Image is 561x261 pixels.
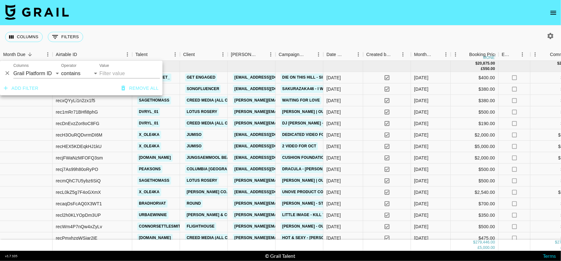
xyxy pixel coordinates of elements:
[451,209,499,221] div: $350.00
[56,178,101,184] div: recmQhC7U5ybz6SiQ
[441,50,451,59] button: Menu
[56,120,99,127] div: recDnEvzZor8oC8FG
[483,56,498,60] div: money
[233,200,337,208] a: [PERSON_NAME][EMAIL_ADDRESS][DOMAIN_NAME]
[414,143,428,150] div: Oct '25
[327,189,341,195] div: 4/10/2025
[478,245,480,250] div: £
[185,119,251,127] a: Creed Media (All Campaigns)
[56,48,77,61] div: Airtable ID
[281,142,318,150] a: 2 video for OCT
[414,166,428,173] div: Oct '25
[451,232,499,244] div: $475.00
[185,131,203,139] a: JUMISO
[137,165,162,173] a: peaksons
[451,95,499,106] div: $380.00
[233,154,304,162] a: [EMAIL_ADDRESS][DOMAIN_NAME]
[451,72,499,83] div: $400.00
[414,120,428,127] div: Oct '25
[233,211,370,219] a: [PERSON_NAME][EMAIL_ADDRESS][PERSON_NAME][DOMAIN_NAME]
[279,48,305,61] div: Campaign (Type)
[185,85,221,93] a: Songfluencer
[281,131,338,139] a: Dedicated video for OCT
[281,108,347,116] a: [PERSON_NAME] | Out of Body
[414,178,428,184] div: Oct '25
[451,187,499,198] div: $2,540.00
[25,50,34,59] button: Sort
[281,96,321,104] a: Waiting for Love
[56,223,102,230] div: recWm4P7nQw4xZyLv
[1,82,41,94] button: Add filter
[327,166,341,173] div: 8/10/2025
[233,165,304,173] a: [EMAIL_ADDRESS][DOMAIN_NAME]
[557,61,559,66] div: $
[137,200,168,208] a: bradhorvat
[185,96,251,104] a: Creed Media (All Campaigns)
[137,211,169,219] a: urbaewinnie
[327,48,345,61] div: Date Created
[185,200,203,208] a: Round
[345,50,354,59] button: Sort
[231,48,257,61] div: [PERSON_NAME]
[451,129,499,141] div: $2,000.00
[451,164,499,175] div: $500.00
[5,254,18,258] div: v 1.7.105
[414,189,428,195] div: Oct '25
[185,211,241,219] a: [PERSON_NAME] & Co LLC
[414,48,432,61] div: Month Due
[43,50,53,59] button: Menu
[281,200,330,208] a: [PERSON_NAME] - Stay
[327,120,341,127] div: 3/10/2025
[323,48,363,61] div: Date Created
[185,222,216,230] a: Flighthouse
[391,50,400,59] button: Sort
[363,48,411,61] div: Created by Grail Team
[432,50,441,59] button: Sort
[281,74,349,81] a: Die On This Hill - SIENNA SPIRO
[137,142,161,150] a: x_ole4ka
[233,108,337,116] a: [PERSON_NAME][EMAIL_ADDRESS][DOMAIN_NAME]
[119,82,161,94] button: Remove all
[233,85,304,93] a: [EMAIL_ADDRESS][DOMAIN_NAME]
[366,48,391,61] div: Created by Grail Team
[3,48,25,61] div: Month Due
[451,83,499,95] div: $380.00
[555,239,557,245] div: $
[414,97,428,104] div: Oct '25
[137,188,161,196] a: x_ole4ka
[56,143,102,150] div: recHEX5KDEqkHJ1kU
[5,32,43,42] button: Select columns
[327,178,341,184] div: 1/10/2025
[99,68,160,79] input: Filter value
[327,235,341,241] div: 7/10/2025
[137,177,171,185] a: sagethomass
[233,74,304,81] a: [EMAIL_ADDRESS][DOMAIN_NAME]
[137,234,173,242] a: [DOMAIN_NAME]
[451,152,499,164] div: $2,000.00
[281,234,344,242] a: Hot & Sexy - [PERSON_NAME]
[233,222,370,230] a: [PERSON_NAME][EMAIL_ADDRESS][PERSON_NAME][DOMAIN_NAME]
[276,48,323,61] div: Campaign (Type)
[56,212,101,218] div: recl2h0KLYOpDm3UP
[451,118,499,129] div: $190.00
[469,48,497,61] div: Booking Price
[327,223,341,230] div: 7/10/2025
[281,85,402,93] a: Sakurazaka46 - I want [DATE] to come - Naeleck Remix
[518,50,527,59] button: Menu
[3,68,12,78] button: Delete
[56,132,102,138] div: recH3OuRQDvrmDI6M
[451,141,499,152] div: $5,000.00
[265,253,295,259] div: © Grail Talent
[56,235,97,241] div: recPmxhzqWSjar2iE
[483,66,495,72] div: 550.00
[56,189,101,195] div: recL0kZ5g7F4oGXmX
[77,50,86,59] button: Sort
[511,50,520,59] button: Sort
[170,50,180,59] button: Menu
[99,63,109,68] label: Value
[414,155,428,161] div: Oct '25
[185,234,251,242] a: Creed Media (All Campaigns)
[414,235,428,241] div: Oct '25
[281,119,346,127] a: DJ [PERSON_NAME] - Mussulo
[354,50,363,59] button: Menu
